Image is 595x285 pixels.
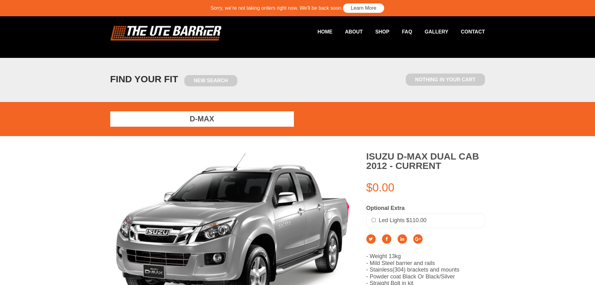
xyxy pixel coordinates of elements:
[379,217,427,223] span: Led Lights $110.00
[366,205,485,212] div: Optional Extra
[406,74,485,86] span: Nothing in Your Cart
[305,26,332,38] a: Home
[110,111,294,127] a: D-Max
[110,74,237,86] h1: FIND YOUR FIT
[110,26,222,41] img: logo.png
[363,26,389,38] a: Shop
[366,181,394,194] span: $0.00
[366,152,485,170] h2: Isuzu D-max dual cab 2012 - Current
[448,26,485,38] a: Contact
[184,75,237,86] a: New Search
[332,26,363,38] a: About
[412,26,449,38] a: Gallery
[389,26,412,38] a: FAQ
[343,3,384,13] a: Learn More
